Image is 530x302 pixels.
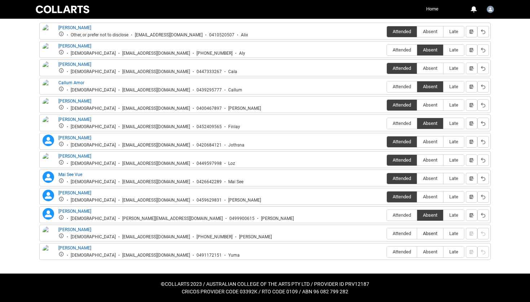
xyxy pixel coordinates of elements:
div: Aly [239,51,245,56]
div: 0420684121 [196,143,222,148]
a: [PERSON_NAME] [58,44,91,49]
span: Absent [417,102,443,108]
span: Absent [417,29,443,34]
span: Absent [417,157,443,163]
div: Mai See [228,179,243,185]
img: Tamara.Leacock [487,6,494,13]
div: [EMAIL_ADDRESS][DOMAIN_NAME] [122,69,190,75]
div: [DEMOGRAPHIC_DATA] [71,234,116,240]
span: Attended [387,212,417,218]
img: Stephanie Troiano [43,226,54,242]
div: Callum [228,87,242,93]
div: Alix [241,32,248,38]
img: Cala Hernandez-Godoy [43,61,54,82]
img: Alixander Koree [43,24,54,40]
div: [EMAIL_ADDRESS][DOMAIN_NAME] [122,143,190,148]
span: Absent [417,231,443,236]
button: Reset [477,63,489,74]
span: Attended [387,231,417,236]
div: [PHONE_NUMBER] [196,51,233,56]
div: [DEMOGRAPHIC_DATA] [71,253,116,258]
a: [PERSON_NAME] [58,245,91,251]
a: [PERSON_NAME] [58,117,91,122]
button: Notes [466,136,477,148]
button: Reset [477,154,489,166]
button: Notes [466,81,477,93]
a: Callum Amor [58,80,84,85]
img: Lauren Vandermaat [43,153,54,169]
span: Absent [417,194,443,199]
div: [PHONE_NUMBER] [196,234,233,240]
div: [DEMOGRAPHIC_DATA] [71,198,116,203]
div: Cala [228,69,237,75]
div: Jothsna [228,143,244,148]
a: Home [424,4,440,14]
a: [PERSON_NAME] [58,62,91,67]
div: [PERSON_NAME] [228,198,261,203]
img: Alyssa Dimakakos [43,43,54,59]
div: [PERSON_NAME] [261,216,294,221]
span: Late [443,231,464,236]
a: Mai See Vue [58,172,82,177]
button: Reset [477,99,489,111]
span: Attended [387,176,417,181]
div: 0449597998 [196,161,222,166]
span: Absent [417,139,443,144]
div: [EMAIL_ADDRESS][DOMAIN_NAME] [122,106,190,111]
div: 0439295777 [196,87,222,93]
span: Late [443,84,464,89]
a: [PERSON_NAME] [58,25,91,30]
button: Reset [477,44,489,56]
lightning-icon: Rhiannon Engel [43,208,54,220]
div: [DEMOGRAPHIC_DATA] [71,106,116,111]
a: [PERSON_NAME] [58,227,91,232]
div: 0459629831 [196,198,222,203]
div: [DEMOGRAPHIC_DATA] [71,161,116,166]
div: [EMAIL_ADDRESS][DOMAIN_NAME] [122,124,190,130]
button: Notes [466,26,477,37]
span: Attended [387,157,417,163]
span: Late [443,194,464,199]
div: 0491172151 [196,253,222,258]
div: [EMAIL_ADDRESS][DOMAIN_NAME] [122,161,190,166]
div: Finlay [228,124,240,130]
div: [EMAIL_ADDRESS][DOMAIN_NAME] [122,51,190,56]
a: [PERSON_NAME] [58,209,91,214]
div: [EMAIL_ADDRESS][DOMAIN_NAME] [122,198,190,203]
div: Loz [228,161,235,166]
div: 0499900615 [229,216,255,221]
button: User Profile Tamara.Leacock [485,3,496,14]
button: Reset [477,81,489,93]
button: Reset [477,136,489,148]
span: Absent [417,249,443,254]
span: Attended [387,102,417,108]
span: Late [443,121,464,126]
lightning-icon: Mikayla Scott [43,190,54,201]
div: [DEMOGRAPHIC_DATA] [71,69,116,75]
span: Attended [387,121,417,126]
button: Reset [477,26,489,37]
a: [PERSON_NAME] [58,190,91,195]
div: [EMAIL_ADDRESS][DOMAIN_NAME] [122,87,190,93]
a: [PERSON_NAME] [58,154,91,159]
div: 0452409565 [196,124,222,130]
button: Notes [466,154,477,166]
lightning-icon: Jothsna Vellara [43,135,54,146]
div: [EMAIL_ADDRESS][DOMAIN_NAME] [122,179,190,185]
div: [DEMOGRAPHIC_DATA] [71,179,116,185]
button: Reset [477,173,489,184]
img: Elizabeth Calvert [43,98,54,114]
span: Late [443,157,464,163]
img: Finlay Burgess [43,116,54,132]
div: [DEMOGRAPHIC_DATA] [71,51,116,56]
img: Yuma Cochrane [43,245,54,261]
span: Late [443,29,464,34]
a: [PERSON_NAME] [58,135,91,140]
span: Absent [417,66,443,71]
lightning-icon: Mai See Vue [43,171,54,183]
span: Attended [387,139,417,144]
button: Reset [477,209,489,221]
span: Attended [387,47,417,53]
div: [DEMOGRAPHIC_DATA] [71,124,116,130]
div: 0400467897 [196,106,222,111]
